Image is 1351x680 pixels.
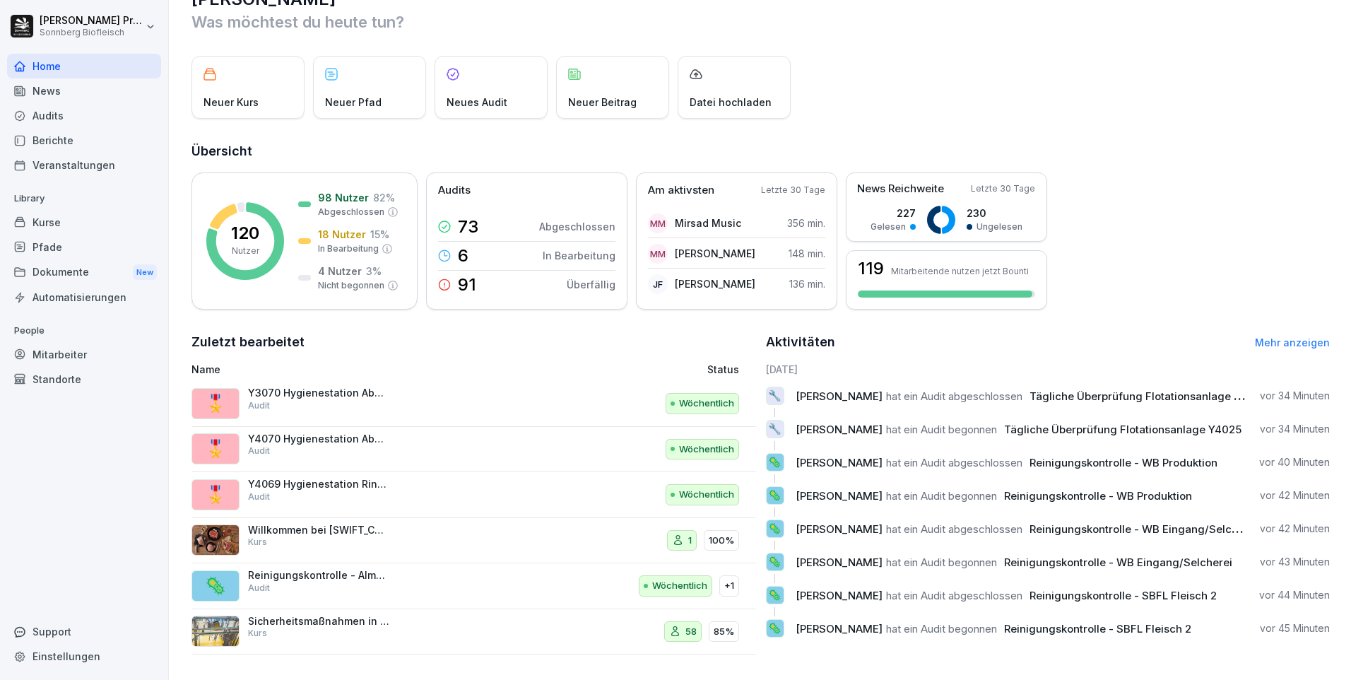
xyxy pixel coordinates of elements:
[7,210,161,235] a: Kurse
[652,579,707,593] p: Wöchentlich
[1260,522,1330,536] p: vor 42 Minuten
[1030,456,1217,469] span: Reinigungskontrolle - WB Produktion
[766,362,1331,377] h6: [DATE]
[768,452,781,472] p: 🦠
[971,182,1035,195] p: Letzte 30 Tage
[248,569,389,582] p: Reinigungskontrolle - Almstraße, Schlachtung/Zerlegung
[191,11,1330,33] p: Was möchtest du heute tun?
[724,579,734,593] p: +1
[7,103,161,128] a: Audits
[1259,455,1330,469] p: vor 40 Minuten
[318,242,379,255] p: In Bearbeitung
[886,589,1022,602] span: hat ein Audit abgeschlossen
[967,206,1022,221] p: 230
[1260,488,1330,503] p: vor 42 Minuten
[7,78,161,103] a: News
[796,589,883,602] span: [PERSON_NAME]
[191,362,545,377] p: Name
[7,259,161,286] a: DokumenteNew
[191,472,756,518] a: 🎖️Y4069 Hygienestation RinderbetriebAuditWöchentlich
[679,488,734,502] p: Wöchentlich
[203,95,259,110] p: Neuer Kurs
[7,259,161,286] div: Dokumente
[248,582,270,594] p: Audit
[7,235,161,259] a: Pfade
[688,534,692,548] p: 1
[1030,389,1267,403] span: Tägliche Überprüfung Flotationsanlage Y4025
[191,427,756,473] a: 🎖️Y4070 Hygienestation Abgang RinderzerlegungAuditWöchentlich
[768,486,781,505] p: 🦠
[205,391,226,416] p: 🎖️
[1004,423,1241,436] span: Tägliche Überprüfung Flotationsanlage Y4025
[796,389,883,403] span: [PERSON_NAME]
[766,332,835,352] h2: Aktivitäten
[191,332,756,352] h2: Zuletzt bearbeitet
[796,522,883,536] span: [PERSON_NAME]
[7,644,161,669] div: Einstellungen
[679,397,734,411] p: Wöchentlich
[248,524,389,537] p: Willkommen bei [SWIFT_CODE] Biofleisch
[709,534,734,548] p: 100%
[539,219,615,234] p: Abgeschlossen
[768,419,781,439] p: 🔧
[7,128,161,153] div: Berichte
[232,245,259,257] p: Nutzer
[7,367,161,392] a: Standorte
[7,187,161,210] p: Library
[871,221,906,233] p: Gelesen
[191,616,240,647] img: bg9xlr7342z5nsf7ao8e1prm.png
[768,386,781,406] p: 🔧
[787,216,825,230] p: 356 min.
[40,28,143,37] p: Sonnberg Biofleisch
[648,213,668,233] div: MM
[191,141,1330,161] h2: Übersicht
[191,524,240,556] img: vq64qnx387vm2euztaeei3pt.png
[675,246,755,261] p: [PERSON_NAME]
[438,182,471,199] p: Audits
[248,433,389,445] p: Y4070 Hygienestation Abgang Rinderzerlegung
[886,456,1022,469] span: hat ein Audit abgeschlossen
[248,399,270,412] p: Audit
[248,387,389,399] p: Y3070 Hygienestation Abgang Wurstbetrieb
[707,362,739,377] p: Status
[768,619,781,638] p: 🦠
[886,423,997,436] span: hat ein Audit begonnen
[447,95,507,110] p: Neues Audit
[191,609,756,655] a: Sicherheitsmaßnahmen in der Schlachtung und ZerlegungKurs5885%
[1260,621,1330,635] p: vor 45 Minuten
[205,436,226,462] p: 🎖️
[1260,555,1330,569] p: vor 43 Minuten
[325,95,382,110] p: Neuer Pfad
[7,54,161,78] a: Home
[796,622,883,635] span: [PERSON_NAME]
[248,627,267,640] p: Kurs
[886,556,997,569] span: hat ein Audit begonnen
[248,445,270,457] p: Audit
[248,478,389,491] p: Y4069 Hygienestation Rinderbetrieb
[543,248,615,263] p: In Bearbeitung
[248,536,267,549] p: Kurs
[675,216,741,230] p: Mirsad Music
[567,277,615,292] p: Überfällig
[886,522,1022,536] span: hat ein Audit abgeschlossen
[458,218,478,235] p: 73
[789,246,825,261] p: 148 min.
[858,260,884,277] h3: 119
[1260,422,1330,436] p: vor 34 Minuten
[366,264,382,279] p: 3 %
[768,519,781,539] p: 🦠
[1004,489,1192,503] span: Reinigungskontrolle - WB Produktion
[796,489,883,503] span: [PERSON_NAME]
[796,456,883,469] span: [PERSON_NAME]
[1260,389,1330,403] p: vor 34 Minuten
[205,573,226,599] p: 🦠
[1004,556,1232,569] span: Reinigungskontrolle - WB Eingang/Selcherei
[248,615,389,628] p: Sicherheitsmaßnahmen in der Schlachtung und Zerlegung
[7,285,161,310] div: Automatisierungen
[318,227,366,242] p: 18 Nutzer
